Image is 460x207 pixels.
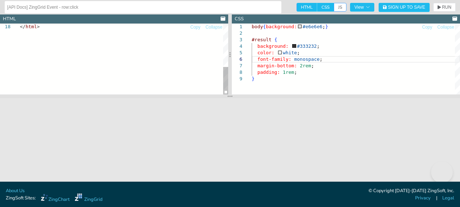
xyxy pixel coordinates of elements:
a: Legal [442,195,454,202]
span: Collapse [205,25,222,29]
span: { [274,37,277,42]
span: } [252,76,255,81]
span: Sign Up to Save [388,5,425,9]
div: 3 [232,37,242,43]
div: 4 [232,43,242,50]
span: ZingSoft Sites: [6,195,36,202]
span: ; [311,63,314,68]
div: 7 [232,63,242,69]
a: ZingGrid [75,194,102,203]
div: 2 [232,30,242,37]
span: ; [323,24,325,29]
div: 8 [232,69,242,76]
span: | [436,195,437,202]
span: background: [257,43,289,49]
button: Sign Up to Save [379,3,430,12]
div: 1 [232,24,242,30]
span: body [252,24,263,29]
span: 1rem [283,69,294,75]
span: > [37,24,40,29]
span: #e6e6e6 [303,24,323,29]
div: checkbox-group [297,3,346,12]
span: color: [257,50,274,55]
span: ; [294,69,297,75]
button: Copy [422,24,433,31]
span: ; [317,43,320,49]
span: ; [297,50,300,55]
span: } [325,24,328,29]
span: monospace [294,56,319,62]
span: ; [320,56,323,62]
div: CSS [235,16,244,22]
span: font-family: [257,56,291,62]
button: Collapse [437,24,455,31]
span: html [26,24,37,29]
div: 5 [232,50,242,56]
span: 2rem [300,63,311,68]
span: Copy [422,25,432,29]
input: Untitled Demo [7,1,279,13]
button: Copy [190,24,201,31]
a: About Us [6,187,25,194]
span: white [283,50,297,55]
span: #333232 [297,43,317,49]
span: margin-bottom: [257,63,297,68]
span: View [354,5,370,9]
button: RUN [433,3,456,12]
span: padding: [257,69,280,75]
span: JS [334,3,346,12]
span: Collapse [437,25,454,29]
div: © Copyright [DATE]-[DATE] ZingSoft, Inc. [369,187,454,195]
div: 6 [232,56,242,63]
span: { [263,24,266,29]
span: Copy [190,25,200,29]
span: HTML [297,3,317,12]
span: RUN [442,5,451,9]
div: 9 [232,76,242,82]
a: ZingChart [41,194,69,203]
span: </ [20,24,26,29]
iframe: Toggle Customer Support [431,161,453,183]
button: View [350,3,374,12]
span: #result [252,37,272,42]
button: Collapse [205,24,223,31]
div: HTML [3,16,16,22]
span: CSS [317,3,334,12]
a: Privacy [415,195,431,202]
span: background: [266,24,297,29]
